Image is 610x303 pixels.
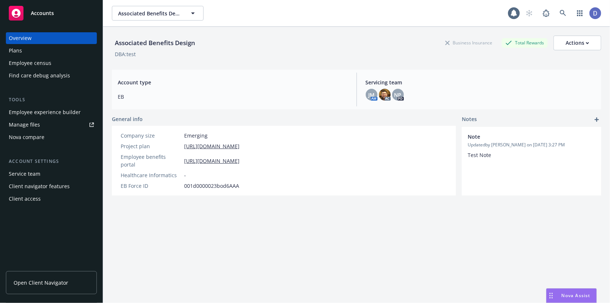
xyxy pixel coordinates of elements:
[556,6,570,21] a: Search
[112,6,204,21] button: Associated Benefits Design
[6,3,97,23] a: Accounts
[121,142,181,150] div: Project plan
[573,6,587,21] a: Switch app
[9,119,40,131] div: Manage files
[31,10,54,16] span: Accounts
[442,38,496,47] div: Business Insurance
[14,279,68,286] span: Open Client Navigator
[184,132,208,139] span: Emerging
[9,106,81,118] div: Employee experience builder
[6,45,97,56] a: Plans
[589,7,601,19] img: photo
[6,119,97,131] a: Manage files
[121,132,181,139] div: Company size
[6,106,97,118] a: Employee experience builder
[121,182,181,190] div: EB Force ID
[6,32,97,44] a: Overview
[118,79,348,86] span: Account type
[184,182,239,190] span: 001d0000023bod6AAA
[9,180,70,192] div: Client navigator features
[9,193,41,205] div: Client access
[118,10,182,17] span: Associated Benefits Design
[539,6,554,21] a: Report a Bug
[9,45,22,56] div: Plans
[6,57,97,69] a: Employee census
[9,131,44,143] div: Nova compare
[566,36,589,50] div: Actions
[562,292,591,299] span: Nova Assist
[6,168,97,180] a: Service team
[468,142,595,148] span: Updated by [PERSON_NAME] on [DATE] 3:27 PM
[112,115,143,123] span: General info
[462,115,477,124] span: Notes
[6,131,97,143] a: Nova compare
[502,38,548,47] div: Total Rewards
[184,171,186,179] span: -
[6,193,97,205] a: Client access
[547,289,556,303] div: Drag to move
[468,151,491,158] span: Test Note
[462,127,601,165] div: NoteUpdatedby [PERSON_NAME] on [DATE] 3:27 PMTest Note
[118,93,348,101] span: EB
[9,70,70,81] div: Find care debug analysis
[9,57,51,69] div: Employee census
[6,70,97,81] a: Find care debug analysis
[9,168,40,180] div: Service team
[184,142,240,150] a: [URL][DOMAIN_NAME]
[522,6,537,21] a: Start snowing
[546,288,597,303] button: Nova Assist
[121,171,181,179] div: Healthcare Informatics
[366,79,596,86] span: Servicing team
[379,89,391,101] img: photo
[115,50,136,58] div: DBA: test
[394,91,402,99] span: NP
[592,115,601,124] a: add
[368,91,375,99] span: JM
[9,32,32,44] div: Overview
[6,96,97,103] div: Tools
[6,180,97,192] a: Client navigator features
[468,133,576,140] span: Note
[121,153,181,168] div: Employee benefits portal
[184,157,240,165] a: [URL][DOMAIN_NAME]
[554,36,601,50] button: Actions
[6,158,97,165] div: Account settings
[112,38,198,48] div: Associated Benefits Design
